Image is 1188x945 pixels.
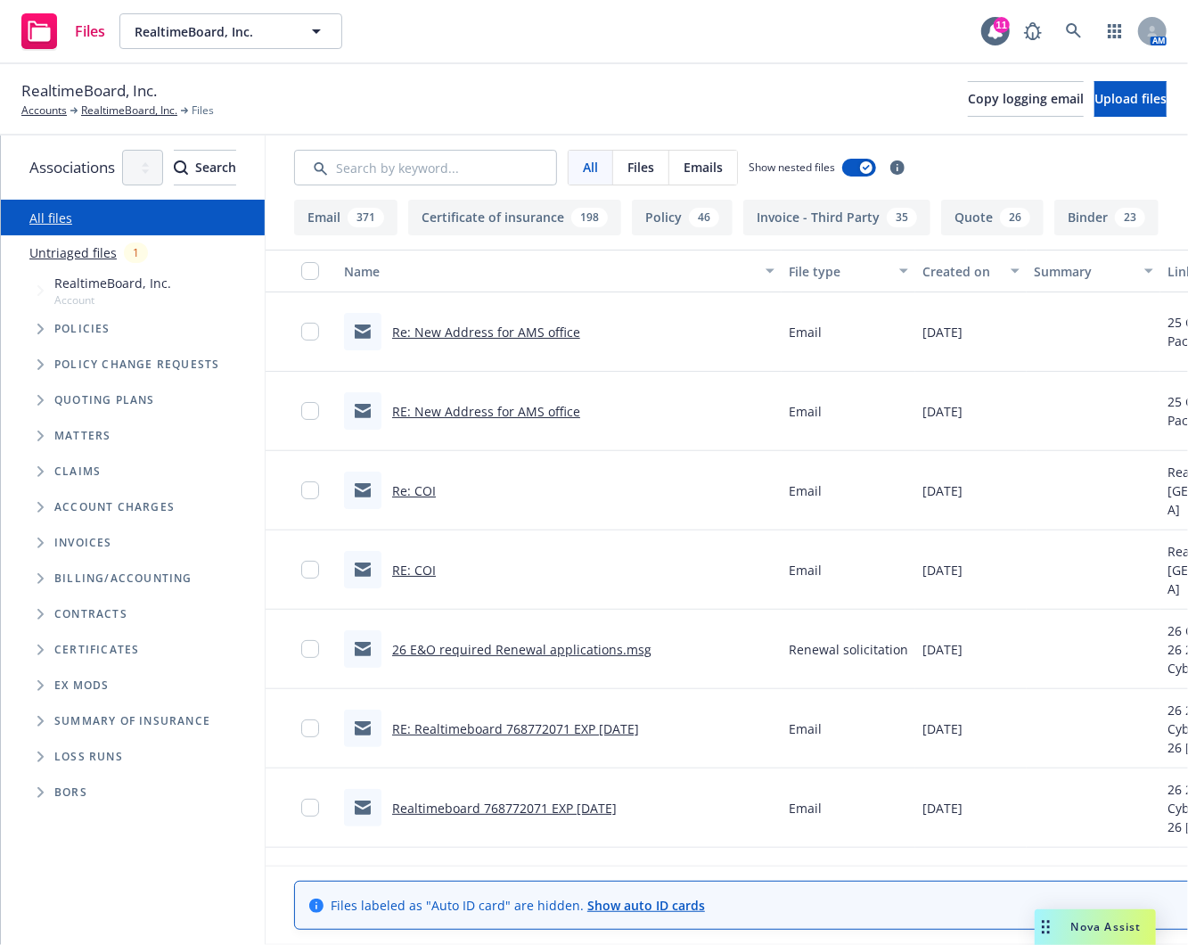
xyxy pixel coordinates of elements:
[922,719,963,738] span: [DATE]
[301,402,319,420] input: Toggle Row Selected
[1034,262,1134,281] div: Summary
[789,640,908,659] span: Renewal solicitation
[922,402,963,421] span: [DATE]
[294,200,397,235] button: Email
[1015,13,1051,49] a: Report a Bug
[54,680,109,691] span: Ex Mods
[1035,909,1057,945] div: Drag to move
[408,200,621,235] button: Certificate of insurance
[54,292,171,308] span: Account
[174,150,236,185] button: SearchSearch
[331,896,705,915] span: Files labeled as "Auto ID card" are hidden.
[54,716,210,727] span: Summary of insurance
[689,208,719,227] div: 46
[344,262,755,281] div: Name
[337,250,782,292] button: Name
[54,274,171,292] span: RealtimeBoard, Inc.
[192,103,214,119] span: Files
[301,799,319,817] input: Toggle Row Selected
[1094,81,1167,117] button: Upload files
[301,323,319,341] input: Toggle Row Selected
[583,158,598,177] span: All
[922,323,963,341] span: [DATE]
[632,200,733,235] button: Policy
[789,323,822,341] span: Email
[301,262,319,280] input: Select all
[922,640,963,659] span: [DATE]
[54,752,123,762] span: Loss Runs
[1056,13,1092,49] a: Search
[915,250,1027,292] button: Created on
[1,270,265,561] div: Tree Example
[1035,909,1156,945] button: Nova Assist
[54,645,139,655] span: Certificates
[1071,919,1142,934] span: Nova Assist
[54,359,219,370] span: Policy change requests
[789,481,822,500] span: Email
[782,250,915,292] button: File type
[135,22,289,41] span: RealtimeBoard, Inc.
[968,90,1084,107] span: Copy logging email
[54,431,111,441] span: Matters
[54,573,193,584] span: Billing/Accounting
[174,151,236,185] div: Search
[294,150,557,185] input: Search by keyword...
[922,799,963,818] span: [DATE]
[1027,250,1160,292] button: Summary
[1,561,265,810] div: Folder Tree Example
[392,641,651,658] a: 26 E&O required Renewal applications.msg
[968,81,1084,117] button: Copy logging email
[571,208,608,227] div: 198
[587,897,705,914] a: Show auto ID cards
[54,538,112,548] span: Invoices
[1097,13,1133,49] a: Switch app
[1054,200,1159,235] button: Binder
[301,719,319,737] input: Toggle Row Selected
[1115,208,1145,227] div: 23
[29,156,115,179] span: Associations
[124,242,148,263] div: 1
[743,200,930,235] button: Invoice - Third Party
[54,502,175,513] span: Account charges
[301,640,319,658] input: Toggle Row Selected
[392,324,580,341] a: Re: New Address for AMS office
[81,103,177,119] a: RealtimeBoard, Inc.
[348,208,384,227] div: 371
[14,6,112,56] a: Files
[301,481,319,499] input: Toggle Row Selected
[994,17,1010,33] div: 11
[54,609,127,620] span: Contracts
[789,719,822,738] span: Email
[392,482,436,499] a: Re: COI
[789,402,822,421] span: Email
[922,262,1000,281] div: Created on
[54,787,87,798] span: BORs
[941,200,1044,235] button: Quote
[54,395,155,406] span: Quoting plans
[392,800,617,817] a: Realtimeboard 768772071 EXP [DATE]
[392,562,436,579] a: RE: COI
[887,208,917,227] div: 35
[922,481,963,500] span: [DATE]
[684,158,723,177] span: Emails
[789,561,822,579] span: Email
[75,24,105,38] span: Files
[54,466,101,477] span: Claims
[749,160,835,175] span: Show nested files
[789,262,889,281] div: File type
[54,324,111,334] span: Policies
[789,799,822,818] span: Email
[627,158,654,177] span: Files
[29,243,117,262] a: Untriaged files
[922,561,963,579] span: [DATE]
[174,160,188,175] svg: Search
[392,720,639,737] a: RE: Realtimeboard 768772071 EXP [DATE]
[301,561,319,579] input: Toggle Row Selected
[29,210,72,226] a: All files
[392,403,580,420] a: RE: New Address for AMS office
[21,79,157,103] span: RealtimeBoard, Inc.
[21,103,67,119] a: Accounts
[1000,208,1030,227] div: 26
[1094,90,1167,107] span: Upload files
[119,13,342,49] button: RealtimeBoard, Inc.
